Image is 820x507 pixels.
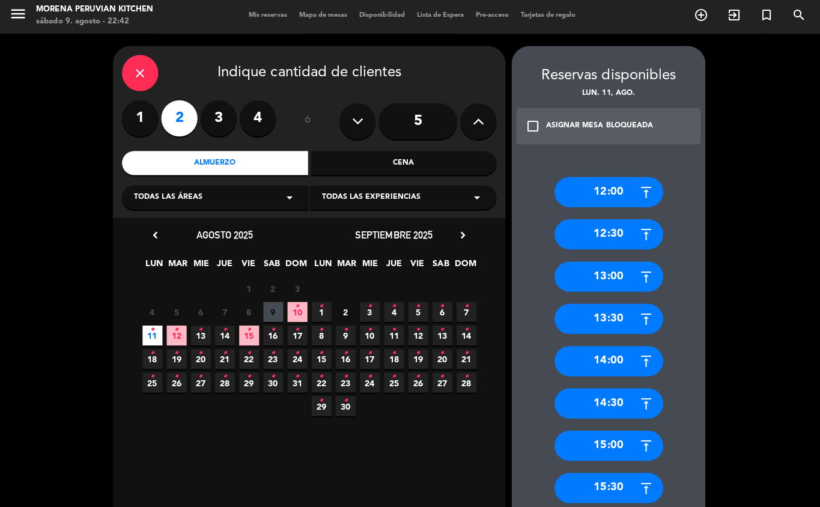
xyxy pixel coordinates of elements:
span: 29 [238,373,258,393]
i: • [414,344,418,363]
span: Tarjetas de regalo [512,14,579,21]
i: chevron_left [148,230,161,243]
i: exit_to_app [723,10,737,25]
span: 9 [262,303,282,323]
i: menu [9,7,27,25]
i: • [366,297,370,317]
i: arrow_drop_down [281,192,295,206]
span: 29 [310,396,330,416]
span: VIE [237,258,257,278]
i: • [462,297,466,317]
span: 18 [142,350,162,369]
div: 15:30 [551,473,660,503]
span: 8 [310,326,330,346]
span: 13 [190,326,210,346]
i: • [198,368,202,387]
span: 1 [238,279,258,299]
span: 6 [190,303,210,323]
span: 12 [166,326,186,346]
span: 22 [238,350,258,369]
i: close [132,68,147,82]
span: 23 [262,350,282,369]
div: Almuerzo [121,153,306,177]
div: ASIGNAR MESA BLOQUEADA [543,122,649,134]
div: 13:00 [551,263,660,293]
span: 15 [310,350,330,369]
span: Lista de Espera [408,14,467,21]
i: • [246,321,250,340]
i: • [414,321,418,340]
span: 13 [430,326,450,346]
label: 4 [238,102,275,138]
label: 1 [121,102,157,138]
span: 27 [190,373,210,393]
span: 28 [214,373,234,393]
span: VIE [405,258,425,278]
i: • [318,297,322,317]
span: Disponibilidad [351,14,408,21]
i: • [438,321,442,340]
i: • [246,344,250,363]
span: LUN [312,258,332,278]
i: • [318,321,322,340]
div: 14:00 [551,347,660,377]
span: 17 [358,350,378,369]
i: • [150,368,154,387]
span: JUE [214,258,234,278]
i: • [294,297,298,317]
i: • [150,321,154,340]
span: 24 [358,373,378,393]
span: 25 [382,373,402,393]
span: 15 [238,326,258,346]
i: • [318,368,322,387]
i: • [294,368,298,387]
span: Todas las experiencias [320,193,418,205]
span: JUE [382,258,402,278]
div: 15:00 [551,431,660,461]
span: SAB [429,258,449,278]
i: • [462,321,466,340]
i: • [342,321,346,340]
div: Indique cantidad de clientes [121,57,494,93]
i: • [438,344,442,363]
i: • [390,368,394,387]
div: Reservas disponibles [509,66,702,90]
span: 21 [454,350,474,369]
span: 17 [286,326,306,346]
i: • [342,391,346,410]
i: • [390,297,394,317]
i: • [150,344,154,363]
span: 27 [430,373,450,393]
span: DOM [452,258,472,278]
i: • [174,344,178,363]
i: • [414,297,418,317]
span: agosto 2025 [195,230,252,242]
span: 3 [358,303,378,323]
span: 4 [382,303,402,323]
span: 5 [406,303,426,323]
span: 10 [286,303,306,323]
span: 3 [286,279,306,299]
i: • [246,368,250,387]
div: ó [287,102,326,144]
span: 23 [334,373,354,393]
i: arrow_drop_down [467,192,482,206]
i: • [366,344,370,363]
i: • [318,391,322,410]
div: 14:30 [551,389,660,419]
span: 8 [238,303,258,323]
div: lun. 11, ago. [509,90,702,102]
i: • [462,368,466,387]
span: 2 [262,279,282,299]
span: Pre-acceso [467,14,512,21]
span: 16 [262,326,282,346]
i: • [222,344,226,363]
i: • [270,344,274,363]
span: 19 [166,350,186,369]
i: • [198,344,202,363]
i: chevron_right [454,230,467,243]
span: 7 [454,303,474,323]
span: 14 [214,326,234,346]
i: • [390,321,394,340]
span: 11 [142,326,162,346]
